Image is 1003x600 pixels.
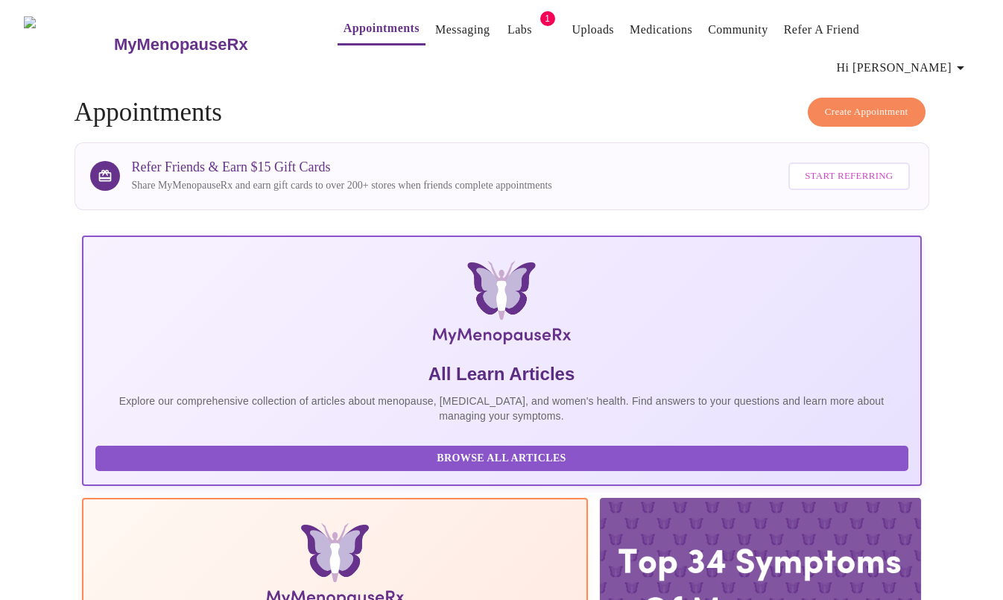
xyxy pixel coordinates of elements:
[24,16,112,72] img: MyMenopauseRx Logo
[566,15,621,45] button: Uploads
[338,13,425,45] button: Appointments
[572,19,615,40] a: Uploads
[837,57,969,78] span: Hi [PERSON_NAME]
[95,451,912,464] a: Browse All Articles
[95,446,908,472] button: Browse All Articles
[110,449,893,468] span: Browse All Articles
[630,19,692,40] a: Medications
[825,104,908,121] span: Create Appointment
[831,53,975,83] button: Hi [PERSON_NAME]
[784,19,860,40] a: Refer a Friend
[507,19,532,40] a: Labs
[788,162,909,190] button: Start Referring
[435,19,490,40] a: Messaging
[702,15,774,45] button: Community
[708,19,768,40] a: Community
[221,261,782,350] img: MyMenopauseRx Logo
[95,362,908,386] h5: All Learn Articles
[112,19,307,71] a: MyMenopauseRx
[132,160,552,175] h3: Refer Friends & Earn $15 Gift Cards
[496,15,544,45] button: Labs
[114,35,248,54] h3: MyMenopauseRx
[95,394,908,423] p: Explore our comprehensive collection of articles about menopause, [MEDICAL_DATA], and women's hea...
[778,15,866,45] button: Refer a Friend
[785,155,913,198] a: Start Referring
[540,11,555,26] span: 1
[344,18,420,39] a: Appointments
[132,178,552,193] p: Share MyMenopauseRx and earn gift cards to over 200+ stores when friends complete appointments
[805,168,893,185] span: Start Referring
[808,98,926,127] button: Create Appointment
[624,15,698,45] button: Medications
[429,15,496,45] button: Messaging
[75,98,929,127] h4: Appointments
